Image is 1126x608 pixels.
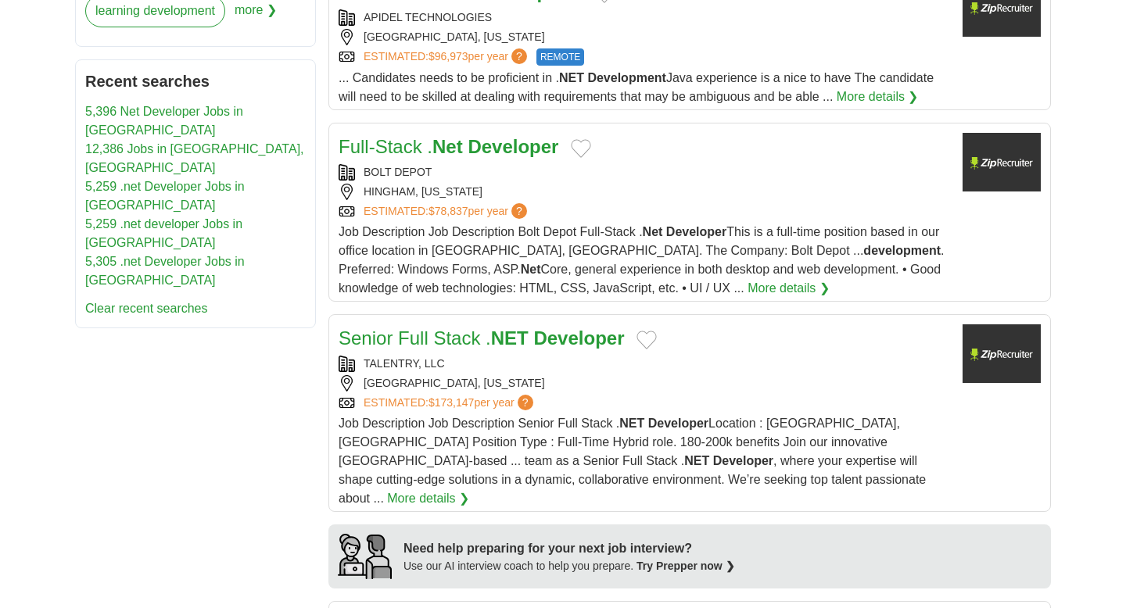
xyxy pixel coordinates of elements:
strong: Net [521,263,541,276]
h2: Recent searches [85,70,306,93]
a: More details ❯ [748,279,830,298]
div: Use our AI interview coach to help you prepare. [403,558,735,574]
strong: Developer [533,327,624,349]
span: $173,147 [429,396,474,409]
div: BOLT DEPOT [339,164,950,181]
strong: Developer [468,136,558,157]
span: ? [511,48,527,64]
div: [GEOGRAPHIC_DATA], [US_STATE] [339,375,950,392]
strong: NET [619,417,644,430]
span: ? [511,203,527,219]
div: TALENTRY, LLC [339,356,950,372]
img: Company logo [963,324,1041,383]
strong: Developer [648,417,708,430]
a: 5,305 .net Developer Jobs in [GEOGRAPHIC_DATA] [85,255,245,287]
a: Try Prepper now ❯ [637,560,735,572]
strong: NET [491,327,529,349]
strong: Development [587,71,665,84]
span: REMOTE [536,48,584,66]
div: Need help preparing for your next job interview? [403,539,735,558]
span: $78,837 [429,205,468,217]
button: Add to favorite jobs [571,139,591,158]
strong: Net [432,136,463,157]
a: ESTIMATED:$78,837per year? [364,203,530,220]
div: HINGHAM, [US_STATE] [339,184,950,200]
a: More details ❯ [837,88,919,106]
a: ESTIMATED:$96,973per year? [364,48,530,66]
strong: NET [559,71,584,84]
span: ? [518,395,533,410]
strong: NET [684,454,709,467]
a: 5,396 Net Developer Jobs in [GEOGRAPHIC_DATA] [85,105,243,137]
a: APIDEL TECHNOLOGIES [364,11,492,23]
a: 5,259 .net Developer Jobs in [GEOGRAPHIC_DATA] [85,180,245,212]
a: Full-Stack .Net Developer [339,136,558,157]
strong: Developer [713,454,773,467]
span: $96,973 [429,50,468,63]
a: 12,386 Jobs in [GEOGRAPHIC_DATA], [GEOGRAPHIC_DATA] [85,142,304,174]
span: Job Description Job Description Bolt Depot Full-Stack . This is a full-time position based in our... [339,225,945,295]
span: Job Description Job Description Senior Full Stack . Location : [GEOGRAPHIC_DATA], [GEOGRAPHIC_DAT... [339,417,926,505]
a: ESTIMATED:$173,147per year? [364,395,536,411]
strong: development [863,244,941,257]
img: Company logo [963,133,1041,191]
span: ... Candidates needs to be proficient in . Java experience is a nice to have The candidate will n... [339,71,934,103]
a: Senior Full Stack .NET Developer [339,327,624,349]
a: 5,259 .net developer Jobs in [GEOGRAPHIC_DATA] [85,217,242,249]
a: Clear recent searches [85,302,208,315]
a: More details ❯ [387,489,469,508]
strong: Net [643,225,663,238]
div: [GEOGRAPHIC_DATA], [US_STATE] [339,29,950,45]
strong: Developer [666,225,726,238]
button: Add to favorite jobs [637,331,657,349]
